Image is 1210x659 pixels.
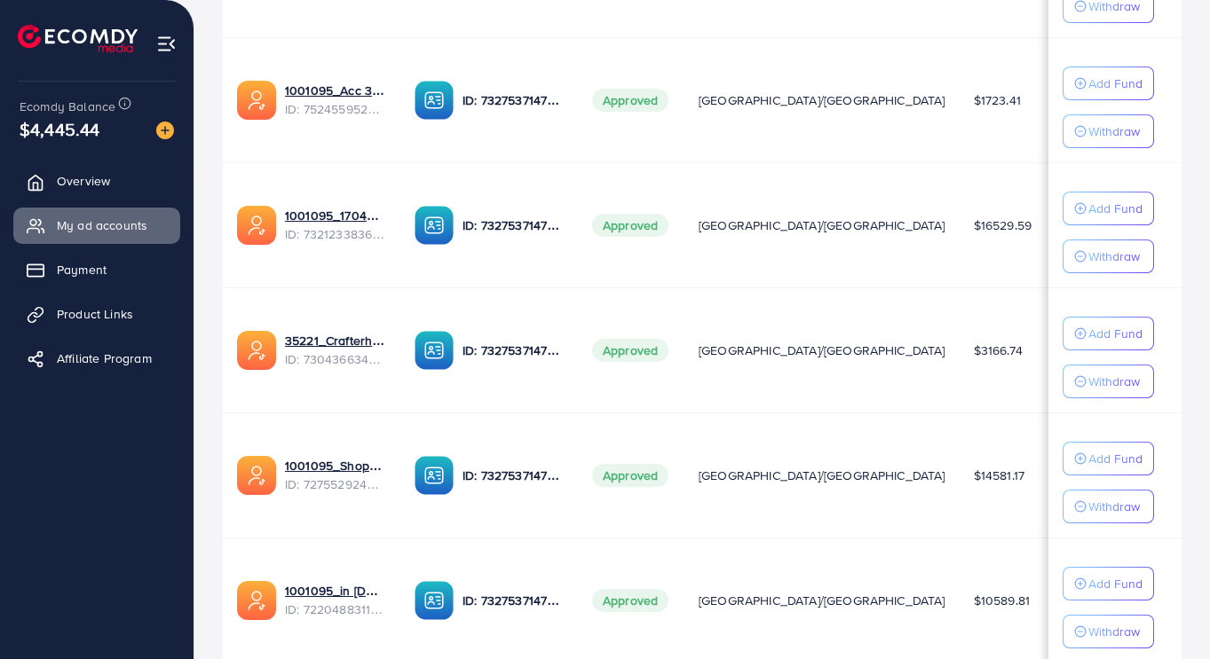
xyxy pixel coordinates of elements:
[13,296,180,332] a: Product Links
[1088,621,1140,642] p: Withdraw
[237,456,276,495] img: ic-ads-acc.e4c84228.svg
[1063,567,1154,600] button: Add Fund
[1063,365,1154,398] button: Withdraw
[285,350,386,368] span: ID: 7304366343393296385
[13,208,180,243] a: My ad accounts
[592,214,668,237] span: Approved
[18,25,138,52] img: logo
[1063,490,1154,523] button: Withdraw
[1088,121,1140,142] p: Withdraw
[415,456,454,495] img: ic-ba-acc.ded83a64.svg
[415,81,454,120] img: ic-ba-acc.ded83a64.svg
[415,581,454,620] img: ic-ba-acc.ded83a64.svg
[974,592,1030,609] span: $10589.81
[285,332,386,368] div: <span class='underline'>35221_Crafterhide ad_1700680330947</span></br>7304366343393296385
[237,581,276,620] img: ic-ads-acc.e4c84228.svg
[1063,317,1154,350] button: Add Fund
[699,467,945,484] span: [GEOGRAPHIC_DATA]/[GEOGRAPHIC_DATA]
[1063,192,1154,225] button: Add Fund
[1135,579,1197,646] iframe: Chat
[13,341,180,376] a: Affiliate Program
[463,90,564,111] p: ID: 7327537147282571265
[699,592,945,609] span: [GEOGRAPHIC_DATA]/[GEOGRAPHIC_DATA]
[285,225,386,243] span: ID: 7321233836078252033
[1063,442,1154,475] button: Add Fund
[285,82,386,118] div: <span class='underline'>1001095_Acc 3_1751948238983</span></br>7524559526306070535
[57,305,133,323] span: Product Links
[592,339,668,362] span: Approved
[463,340,564,361] p: ID: 7327537147282571265
[463,215,564,236] p: ID: 7327537147282571265
[463,465,564,486] p: ID: 7327537147282571265
[974,216,1032,234] span: $16529.59
[237,81,276,120] img: ic-ads-acc.e4c84228.svg
[1088,496,1140,517] p: Withdraw
[1063,239,1154,273] button: Withdraw
[237,331,276,370] img: ic-ads-acc.e4c84228.svg
[285,457,386,475] a: 1001095_Shopping Center
[20,98,115,115] span: Ecomdy Balance
[285,332,386,349] a: 35221_Crafterhide ad_1700680330947
[415,206,454,245] img: ic-ba-acc.ded83a64.svg
[1088,73,1143,94] p: Add Fund
[1088,371,1140,392] p: Withdraw
[13,163,180,199] a: Overview
[57,349,152,367] span: Affiliate Program
[592,89,668,112] span: Approved
[285,207,386,224] a: 1001095_1704607619722
[285,82,386,99] a: 1001095_Acc 3_1751948238983
[1063,67,1154,100] button: Add Fund
[156,122,174,139] img: image
[57,172,110,190] span: Overview
[699,216,945,234] span: [GEOGRAPHIC_DATA]/[GEOGRAPHIC_DATA]
[285,100,386,118] span: ID: 7524559526306070535
[415,331,454,370] img: ic-ba-acc.ded83a64.svg
[156,34,177,54] img: menu
[1088,573,1143,594] p: Add Fund
[285,207,386,243] div: <span class='underline'>1001095_1704607619722</span></br>7321233836078252033
[1063,615,1154,648] button: Withdraw
[285,582,386,600] a: 1001095_in [DOMAIN_NAME]_1681150971525
[57,261,107,279] span: Payment
[285,582,386,618] div: <span class='underline'>1001095_in vogue.pk_1681150971525</span></br>7220488311670947841
[699,341,945,359] span: [GEOGRAPHIC_DATA]/[GEOGRAPHIC_DATA]
[974,341,1023,359] span: $3166.74
[592,464,668,487] span: Approved
[1063,114,1154,148] button: Withdraw
[1088,246,1140,267] p: Withdraw
[13,252,180,287] a: Payment
[237,206,276,245] img: ic-ads-acc.e4c84228.svg
[285,457,386,493] div: <span class='underline'>1001095_Shopping Center</span></br>7275529244510306305
[285,600,386,618] span: ID: 7220488311670947841
[20,116,99,142] span: $4,445.44
[592,589,668,612] span: Approved
[974,91,1021,109] span: $1723.41
[57,216,147,234] span: My ad accounts
[285,475,386,493] span: ID: 7275529244510306305
[974,467,1024,484] span: $14581.17
[1088,198,1143,219] p: Add Fund
[463,590,564,611] p: ID: 7327537147282571265
[699,91,945,109] span: [GEOGRAPHIC_DATA]/[GEOGRAPHIC_DATA]
[1088,448,1143,469] p: Add Fund
[1088,323,1143,344] p: Add Fund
